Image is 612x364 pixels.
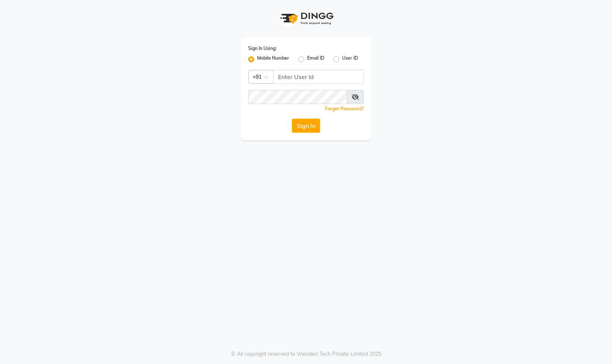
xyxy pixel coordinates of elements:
button: Sign In [292,119,320,133]
a: Forgot Password? [325,106,364,112]
label: User ID [342,55,358,64]
label: Email ID [307,55,324,64]
label: Mobile Number [257,55,289,64]
label: Sign In Using: [248,45,277,52]
input: Username [248,90,347,104]
input: Username [273,70,364,84]
img: logo1.svg [276,7,336,29]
